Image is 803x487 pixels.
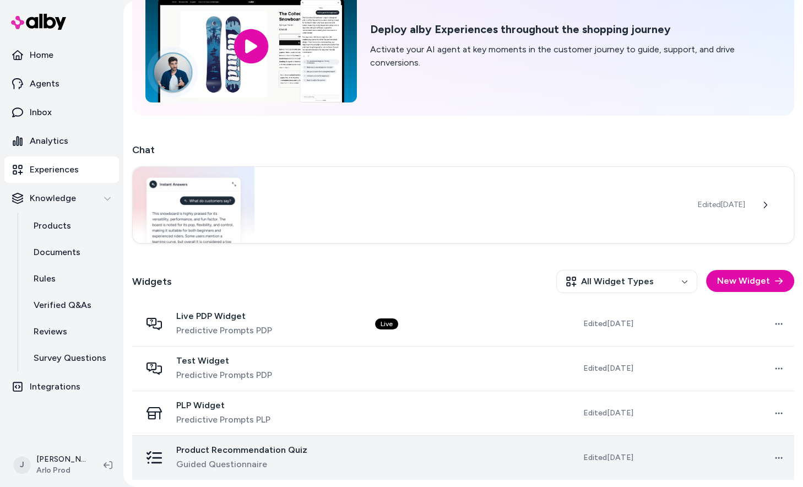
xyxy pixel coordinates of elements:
p: Agents [30,77,59,90]
span: J [13,456,31,474]
button: Knowledge [4,185,119,212]
p: Activate your AI agent at key moments in the customer journey to guide, support, and drive conver... [370,43,781,69]
span: Predictive Prompts PDP [176,324,272,337]
a: Home [4,42,119,68]
a: Rules [23,266,119,292]
span: Edited [DATE] [698,199,745,210]
button: J[PERSON_NAME]Arlo Prod [7,447,95,483]
a: Reviews [23,318,119,345]
h2: Deploy alby Experiences throughout the shopping journey [370,23,781,36]
span: Product Recommendation Quiz [176,445,307,456]
span: Guided Questionnaire [176,458,307,471]
a: Inbox [4,99,119,126]
p: Integrations [30,380,80,393]
h2: Chat [132,142,794,158]
span: Edited [DATE] [583,408,633,419]
span: Arlo Prod [36,465,86,476]
p: Products [34,219,71,232]
a: Integrations [4,374,119,400]
span: Edited [DATE] [583,318,633,329]
span: PLP Widget [176,400,270,411]
a: Products [23,213,119,239]
span: Predictive Prompts PDP [176,369,272,382]
button: All Widget Types [556,270,697,293]
span: Test Widget [176,355,272,366]
p: Analytics [30,134,68,148]
span: Predictive Prompts PLP [176,413,270,426]
p: Rules [34,272,56,285]
button: New Widget [706,270,794,292]
p: Survey Questions [34,351,106,365]
span: Edited [DATE] [583,452,633,463]
a: Agents [4,71,119,97]
img: Chat widget [133,167,254,243]
a: Verified Q&As [23,292,119,318]
h2: Widgets [132,274,172,289]
p: Home [30,48,53,62]
p: Reviews [34,325,67,338]
a: Chat widgetEdited[DATE] [132,166,794,244]
span: Live PDP Widget [176,311,272,322]
p: Documents [34,246,80,259]
p: [PERSON_NAME] [36,454,86,465]
a: Analytics [4,128,119,154]
a: Experiences [4,156,119,183]
div: Live [375,318,398,329]
img: alby Logo [11,14,66,30]
p: Experiences [30,163,79,176]
p: Verified Q&As [34,299,91,312]
a: Survey Questions [23,345,119,371]
p: Inbox [30,106,52,119]
a: Documents [23,239,119,266]
p: Knowledge [30,192,76,205]
span: Edited [DATE] [583,363,633,374]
